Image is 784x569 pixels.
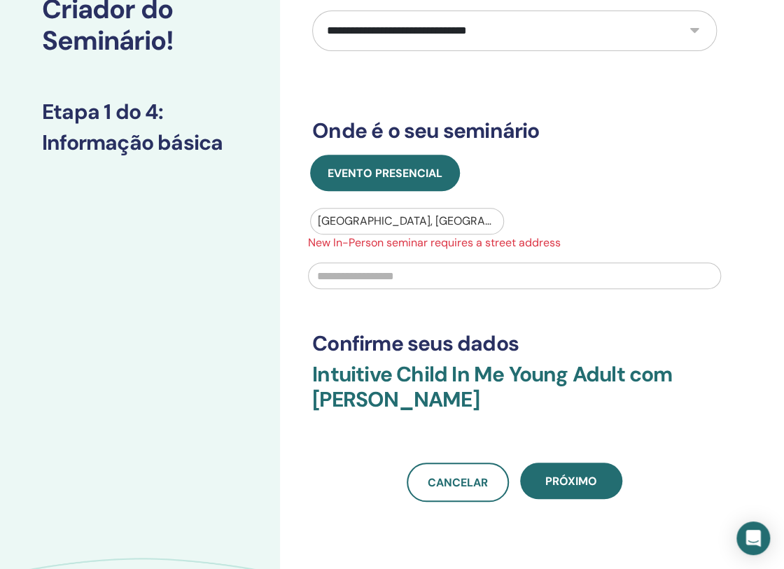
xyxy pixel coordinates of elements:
[42,99,238,125] h3: Etapa 1 do 4 :
[312,331,717,356] h3: Confirme seus dados
[736,521,770,555] div: Open Intercom Messenger
[312,362,717,429] h3: Intuitive Child In Me Young Adult com [PERSON_NAME]
[520,463,622,499] button: Próximo
[407,463,509,502] a: Cancelar
[310,155,460,191] button: Evento presencial
[42,130,238,155] h3: Informação básica
[545,474,597,489] span: Próximo
[328,166,442,181] span: Evento presencial
[428,475,488,490] span: Cancelar
[312,118,717,143] h3: Onde é o seu seminário
[300,234,729,251] span: New In-Person seminar requires a street address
